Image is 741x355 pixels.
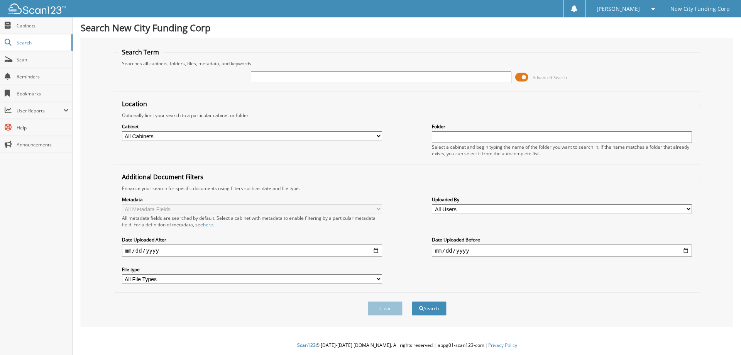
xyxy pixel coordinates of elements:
[118,48,163,56] legend: Search Term
[17,22,69,29] span: Cabinets
[118,60,696,67] div: Searches all cabinets, folders, files, metadata, and keywords
[17,39,68,46] span: Search
[488,342,517,348] a: Privacy Policy
[432,123,692,130] label: Folder
[17,124,69,131] span: Help
[670,7,730,11] span: New City Funding Corp
[432,245,692,257] input: end
[118,112,696,119] div: Optionally limit your search to a particular cabinet or folder
[122,245,382,257] input: start
[122,215,382,228] div: All metadata fields are searched by default. Select a cabinet with metadata to enable filtering b...
[17,141,69,148] span: Announcements
[118,173,207,181] legend: Additional Document Filters
[412,301,447,316] button: Search
[597,7,640,11] span: [PERSON_NAME]
[368,301,403,316] button: Clear
[432,236,692,243] label: Date Uploaded Before
[118,100,151,108] legend: Location
[17,56,69,63] span: Scan
[8,3,66,14] img: scan123-logo-white.svg
[17,107,63,114] span: User Reports
[122,236,382,243] label: Date Uploaded After
[432,196,692,203] label: Uploaded By
[17,73,69,80] span: Reminders
[122,266,382,273] label: File type
[297,342,316,348] span: Scan123
[81,21,733,34] h1: Search New City Funding Corp
[17,90,69,97] span: Bookmarks
[122,123,382,130] label: Cabinet
[203,221,213,228] a: here
[533,75,567,80] span: Advanced Search
[118,185,696,192] div: Enhance your search for specific documents using filters such as date and file type.
[122,196,382,203] label: Metadata
[432,144,692,157] div: Select a cabinet and begin typing the name of the folder you want to search in. If the name match...
[73,336,741,355] div: © [DATE]-[DATE] [DOMAIN_NAME]. All rights reserved | appg01-scan123-com |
